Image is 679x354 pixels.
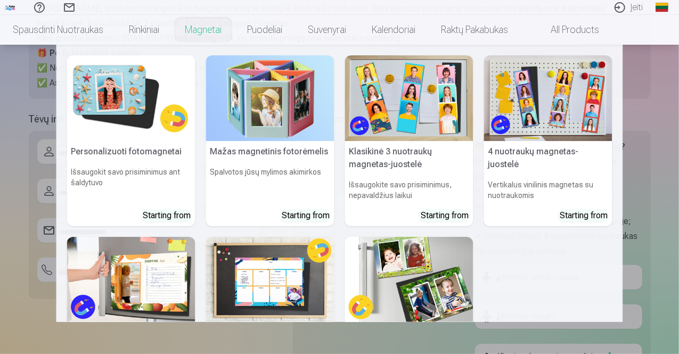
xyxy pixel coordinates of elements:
[206,141,334,162] h5: Mažas magnetinis fotorėmelis
[206,55,334,141] img: Mažas magnetinis fotorėmelis
[295,15,359,45] a: Suvenyrai
[560,209,608,222] div: Starting from
[116,15,172,45] a: Rinkiniai
[4,4,16,11] img: /fa2
[521,15,612,45] a: All products
[143,209,191,222] div: Starting from
[67,55,195,141] img: Personalizuoti fotomagnetai
[206,55,334,226] a: Mažas magnetinis fotorėmelisMažas magnetinis fotorėmelisSpalvotos jūsų mylimos akimirkosStarting ...
[172,15,234,45] a: Magnetai
[206,237,334,323] img: Magnetinis savaitės tvarkaraštis 20x30 cm
[345,141,473,175] h5: Klasikinė 3 nuotraukų magnetas-juostelė
[484,55,612,141] img: 4 nuotraukų magnetas-juostelė
[206,162,334,205] h6: Spalvotos jūsų mylimos akimirkos
[421,209,469,222] div: Starting from
[67,237,195,323] img: Magnetinis pirkinių sąrašas
[345,237,473,323] img: Magnetinė dviguba nuotrauka
[484,55,612,226] a: 4 nuotraukų magnetas-juostelė4 nuotraukų magnetas-juostelėVertikalus vinilinis magnetas su nuotra...
[67,141,195,162] h5: Personalizuoti fotomagnetai
[359,15,428,45] a: Kalendoriai
[428,15,521,45] a: Raktų pakabukas
[345,175,473,205] h6: Išsaugokite savo prisiminimus, nepavaldžius laikui
[345,55,473,226] a: Klasikinė 3 nuotraukų magnetas-juostelėKlasikinė 3 nuotraukų magnetas-juostelėIšsaugokite savo pr...
[67,162,195,205] h6: Išsaugokit savo prisiminimus ant šaldytuvo
[345,55,473,141] img: Klasikinė 3 nuotraukų magnetas-juostelė
[234,15,295,45] a: Puodeliai
[282,209,330,222] div: Starting from
[67,55,195,226] a: Personalizuoti fotomagnetaiPersonalizuoti fotomagnetaiIšsaugokit savo prisiminimus ant šaldytuvoS...
[484,141,612,175] h5: 4 nuotraukų magnetas-juostelė
[484,175,612,205] h6: Vertikalus vinilinis magnetas su nuotraukomis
